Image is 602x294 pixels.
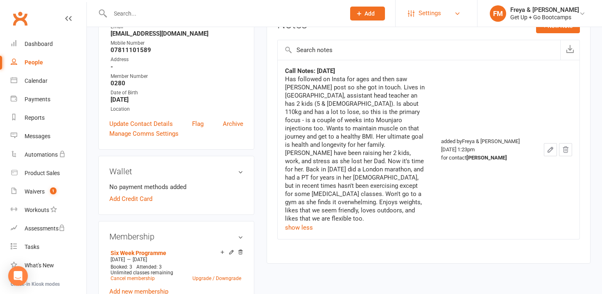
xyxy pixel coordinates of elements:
[8,266,28,286] div: Open Intercom Messenger
[285,67,335,75] strong: Call Notes: [DATE]
[111,276,155,281] a: Cancel membership
[11,164,86,182] a: Product Sales
[136,264,162,270] span: Attended: 3
[490,5,506,22] div: FM
[223,119,243,129] a: Archive
[111,250,166,256] a: Six Week Programme
[285,223,313,232] button: show less
[109,182,243,192] li: No payment methods added
[11,201,86,219] a: Workouts
[25,244,39,250] div: Tasks
[25,151,58,158] div: Automations
[133,257,147,262] span: [DATE]
[11,256,86,275] a: What's New
[11,90,86,109] a: Payments
[25,262,54,269] div: What's New
[441,154,529,162] div: for contact
[111,73,243,80] div: Member Number
[111,96,243,103] strong: [DATE]
[419,4,441,23] span: Settings
[11,53,86,72] a: People
[109,119,173,129] a: Update Contact Details
[25,114,45,121] div: Reports
[111,257,125,262] span: [DATE]
[11,146,86,164] a: Automations
[109,167,243,176] h3: Wallet
[11,127,86,146] a: Messages
[25,41,53,47] div: Dashboard
[11,72,86,90] a: Calendar
[111,89,243,97] div: Date of Birth
[109,194,152,204] a: Add Credit Card
[285,75,427,223] div: Has followed on Insta for ages and then saw [PERSON_NAME] post so she got in touch. Lives in [GEO...
[466,155,507,161] strong: [PERSON_NAME]
[510,14,579,21] div: Get Up + Go Bootcamps
[25,59,43,66] div: People
[111,270,173,276] span: Unlimited classes remaining
[25,96,50,103] div: Payments
[25,77,48,84] div: Calendar
[25,207,49,213] div: Workouts
[11,238,86,256] a: Tasks
[111,105,243,113] div: Location
[11,219,86,238] a: Assessments
[111,264,132,270] span: Booked: 3
[364,10,375,17] span: Add
[350,7,385,21] button: Add
[111,63,243,71] strong: -
[192,276,241,281] a: Upgrade / Downgrade
[108,8,339,19] input: Search...
[111,80,243,87] strong: 0280
[25,170,60,176] div: Product Sales
[109,232,243,241] h3: Membership
[109,256,243,263] div: —
[111,46,243,54] strong: 07811101589
[25,133,50,139] div: Messages
[11,109,86,127] a: Reports
[11,182,86,201] a: Waivers 1
[50,187,57,194] span: 1
[510,6,579,14] div: Freya & [PERSON_NAME]
[441,137,529,162] div: added by Freya & [PERSON_NAME] [DATE] 1:23pm
[109,129,179,139] a: Manage Comms Settings
[25,225,65,232] div: Assessments
[111,56,243,64] div: Address
[11,35,86,53] a: Dashboard
[25,188,45,195] div: Waivers
[111,39,243,47] div: Mobile Number
[192,119,204,129] a: Flag
[278,40,560,60] input: Search notes
[111,30,243,37] strong: [EMAIL_ADDRESS][DOMAIN_NAME]
[10,8,30,29] a: Clubworx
